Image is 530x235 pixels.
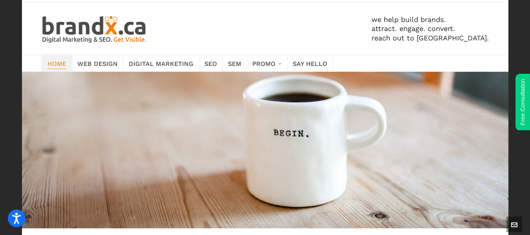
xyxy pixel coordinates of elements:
a: Promo [247,55,288,71]
span: Home [47,58,66,69]
a: SEO [199,55,223,71]
span: Web Design [77,58,118,69]
a: SEM [222,55,247,71]
span: Promo [252,58,275,69]
span: SEO [204,58,217,69]
span: SEM [228,58,241,69]
div: we help build brands. attract. engage. convert. reach out to [GEOGRAPHIC_DATA]. [148,3,488,55]
a: Digital Marketing [123,55,199,71]
a: Say Hello [287,55,333,71]
img: Edmonton SEO. SEM. Web Design. Print. Brandx Digital Marketing & SEO [42,15,148,43]
a: Web Design [72,55,124,71]
span: Digital Marketing [129,58,193,69]
span: Say Hello [293,58,327,69]
a: Home [42,55,72,71]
